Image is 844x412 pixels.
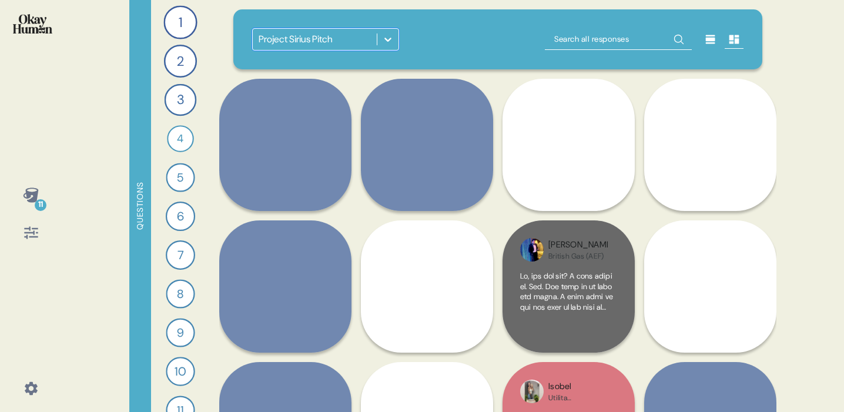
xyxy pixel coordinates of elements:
[548,239,608,252] div: [PERSON_NAME]
[166,279,195,308] div: 8
[166,240,195,270] div: 7
[165,84,197,116] div: 3
[545,29,692,50] input: Search all responses
[548,252,608,261] div: British Gas (AEF)
[166,357,195,386] div: 10
[548,393,608,403] div: Utilita ([PERSON_NAME])
[166,318,195,347] div: 9
[166,163,195,192] div: 5
[520,238,544,262] img: profilepic_24514310818200650.jpg
[163,5,197,39] div: 1
[167,125,194,152] div: 4
[259,32,333,46] div: Project Sirius Pitch
[548,380,608,393] div: Isobel
[35,199,46,211] div: 11
[166,202,195,231] div: 6
[164,45,197,78] div: 2
[13,14,52,34] img: okayhuman.3b1b6348.png
[520,380,544,403] img: profilepic_24298624706458262.jpg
